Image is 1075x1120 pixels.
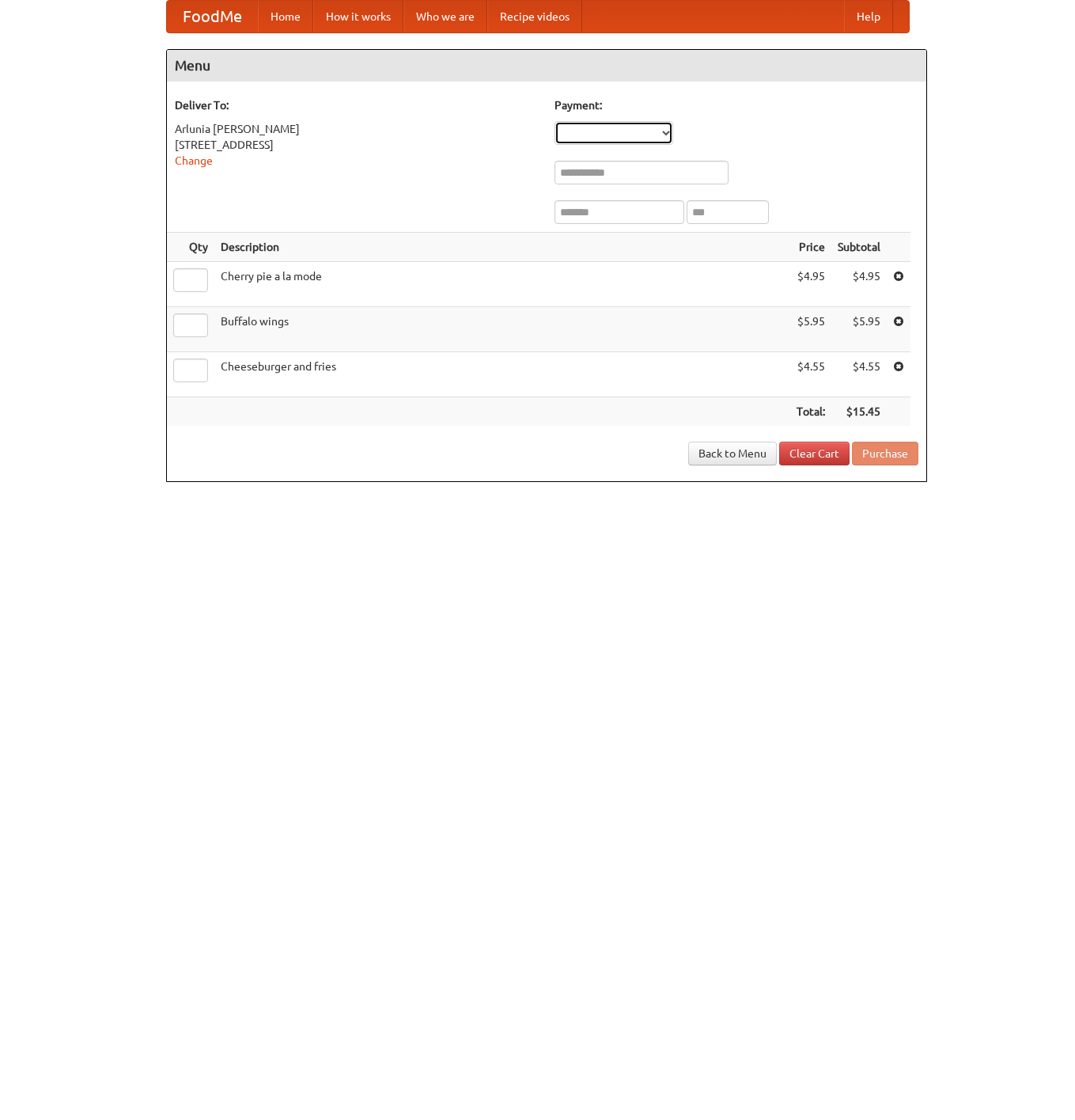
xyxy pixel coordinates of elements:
[487,1,582,32] a: Recipe videos
[688,442,777,465] a: Back to Menu
[403,1,487,32] a: Who we are
[831,352,887,397] td: $4.55
[831,233,887,262] th: Subtotal
[555,97,918,113] h5: Payment:
[214,307,790,352] td: Buffalo wings
[790,397,831,427] th: Total:
[790,262,831,307] td: $4.95
[779,442,850,465] a: Clear Cart
[167,233,214,262] th: Qty
[167,1,258,32] a: FoodMe
[175,97,539,113] h5: Deliver To:
[790,307,831,352] td: $5.95
[844,1,893,32] a: Help
[852,442,918,465] button: Purchase
[831,262,887,307] td: $4.95
[790,233,831,262] th: Price
[831,397,887,427] th: $15.45
[214,352,790,397] td: Cheeseburger and fries
[214,262,790,307] td: Cherry pie a la mode
[175,121,539,137] div: Arlunia [PERSON_NAME]
[214,233,790,262] th: Description
[175,137,539,153] div: [STREET_ADDRESS]
[831,307,887,352] td: $5.95
[313,1,403,32] a: How it works
[175,154,213,167] a: Change
[258,1,313,32] a: Home
[790,352,831,397] td: $4.55
[167,50,926,82] h4: Menu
